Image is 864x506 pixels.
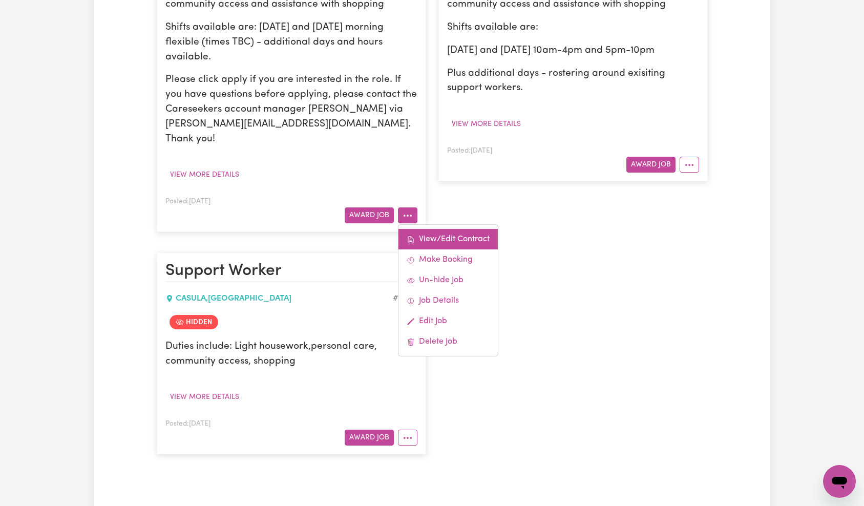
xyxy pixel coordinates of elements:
[398,430,417,446] button: More options
[165,292,393,305] div: CASULA , [GEOGRAPHIC_DATA]
[398,224,498,356] div: More options
[447,67,699,96] p: Plus additional days - rostering around exisiting support workers.
[165,20,417,65] p: Shifts available are: [DATE] and [DATE] morning flexible (times TBC) - additional days and hours ...
[170,315,218,329] span: Job is hidden
[398,207,417,223] button: More options
[165,389,244,405] button: View more details
[823,465,856,498] iframe: Button to launch messaging window
[680,157,699,173] button: More options
[398,249,498,270] a: Make Booking
[447,20,699,35] p: Shifts available are:
[398,311,498,331] a: Edit Job
[165,340,417,369] p: Duties include: Light housework,personal care, community access, shopping
[345,207,394,223] button: Award Job
[447,44,699,58] p: [DATE] and [DATE] 10am-4pm and 5pm-10pm
[345,430,394,446] button: Award Job
[398,229,498,249] a: View/Edit Contract
[626,157,676,173] button: Award Job
[165,198,210,205] span: Posted: [DATE]
[447,147,492,154] span: Posted: [DATE]
[165,261,417,282] h2: Support Worker
[398,270,498,290] a: Un-hide Job
[165,167,244,183] button: View more details
[447,116,525,132] button: View more details
[393,292,417,305] div: Job ID #11850
[398,331,498,352] a: Delete Job
[398,290,498,311] a: Job Details
[165,420,210,427] span: Posted: [DATE]
[165,73,417,146] p: Please click apply if you are interested in the role. If you have questions before applying, plea...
